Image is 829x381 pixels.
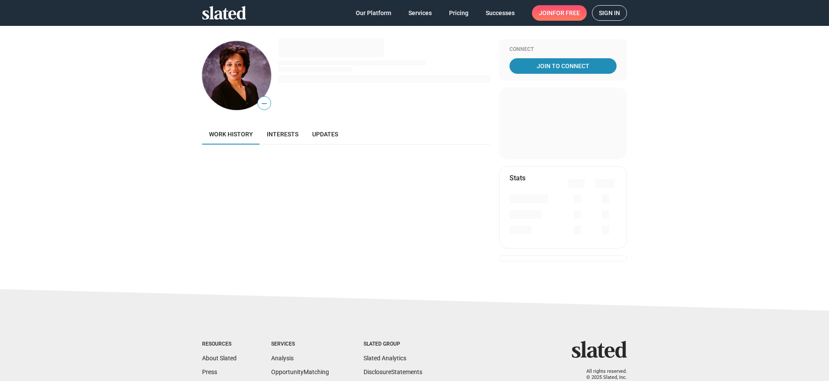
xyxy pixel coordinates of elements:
span: Interests [267,131,298,138]
a: Successes [479,5,522,21]
a: Slated Analytics [364,355,406,362]
a: Joinfor free [532,5,587,21]
span: Work history [209,131,253,138]
span: Pricing [449,5,468,21]
span: Join [539,5,580,21]
a: Updates [305,124,345,145]
a: OpportunityMatching [271,368,329,375]
span: Services [408,5,432,21]
div: Resources [202,341,237,348]
a: Pricing [442,5,475,21]
div: Services [271,341,329,348]
span: Updates [312,131,338,138]
a: DisclosureStatements [364,368,422,375]
a: Sign in [592,5,627,21]
div: Slated Group [364,341,422,348]
a: About Slated [202,355,237,362]
a: Work history [202,124,260,145]
a: Analysis [271,355,294,362]
a: Press [202,368,217,375]
span: Our Platform [356,5,391,21]
a: Join To Connect [509,58,617,74]
a: Our Platform [349,5,398,21]
span: Join To Connect [511,58,615,74]
span: Successes [486,5,515,21]
a: Interests [260,124,305,145]
mat-card-title: Stats [509,173,525,183]
a: Services [402,5,439,21]
p: All rights reserved. © 2025 Slated, Inc. [577,368,627,381]
span: — [258,98,271,109]
span: for free [553,5,580,21]
span: Sign in [599,6,620,20]
div: Connect [509,46,617,53]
